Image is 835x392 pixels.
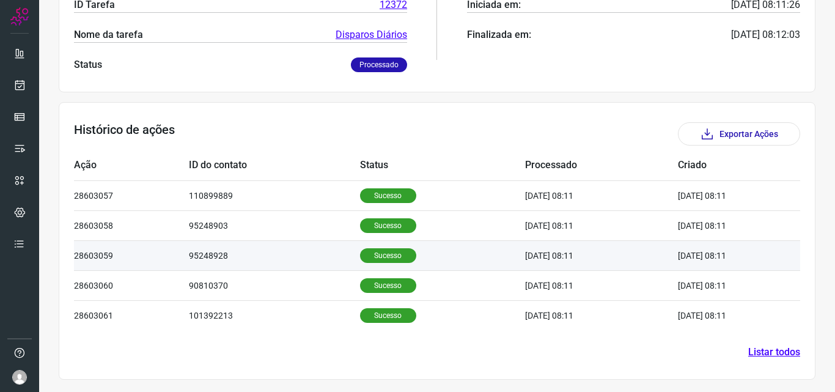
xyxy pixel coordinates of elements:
[189,270,359,300] td: 90810370
[74,28,143,42] p: Nome da tarefa
[525,150,678,180] td: Processado
[360,278,416,293] p: Sucesso
[360,248,416,263] p: Sucesso
[74,122,175,146] h3: Histórico de ações
[74,240,189,270] td: 28603059
[525,180,678,210] td: [DATE] 08:11
[678,180,763,210] td: [DATE] 08:11
[189,240,359,270] td: 95248928
[336,28,407,42] a: Disparos Diários
[748,345,800,360] a: Listar todos
[360,308,416,323] p: Sucesso
[74,270,189,300] td: 28603060
[189,300,359,330] td: 101392213
[731,28,800,42] p: [DATE] 08:12:03
[678,210,763,240] td: [DATE] 08:11
[525,270,678,300] td: [DATE] 08:11
[360,218,416,233] p: Sucesso
[12,370,27,385] img: avatar-user-boy.jpg
[351,57,407,72] p: Processado
[525,300,678,330] td: [DATE] 08:11
[189,180,359,210] td: 110899889
[10,7,29,26] img: Logo
[678,122,800,146] button: Exportar Ações
[74,150,189,180] td: Ação
[189,150,359,180] td: ID do contato
[360,150,526,180] td: Status
[74,300,189,330] td: 28603061
[678,300,763,330] td: [DATE] 08:11
[360,188,416,203] p: Sucesso
[678,240,763,270] td: [DATE] 08:11
[678,270,763,300] td: [DATE] 08:11
[74,57,102,72] p: Status
[74,180,189,210] td: 28603057
[467,28,531,42] p: Finalizada em:
[525,240,678,270] td: [DATE] 08:11
[678,150,763,180] td: Criado
[525,210,678,240] td: [DATE] 08:11
[189,210,359,240] td: 95248903
[74,210,189,240] td: 28603058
